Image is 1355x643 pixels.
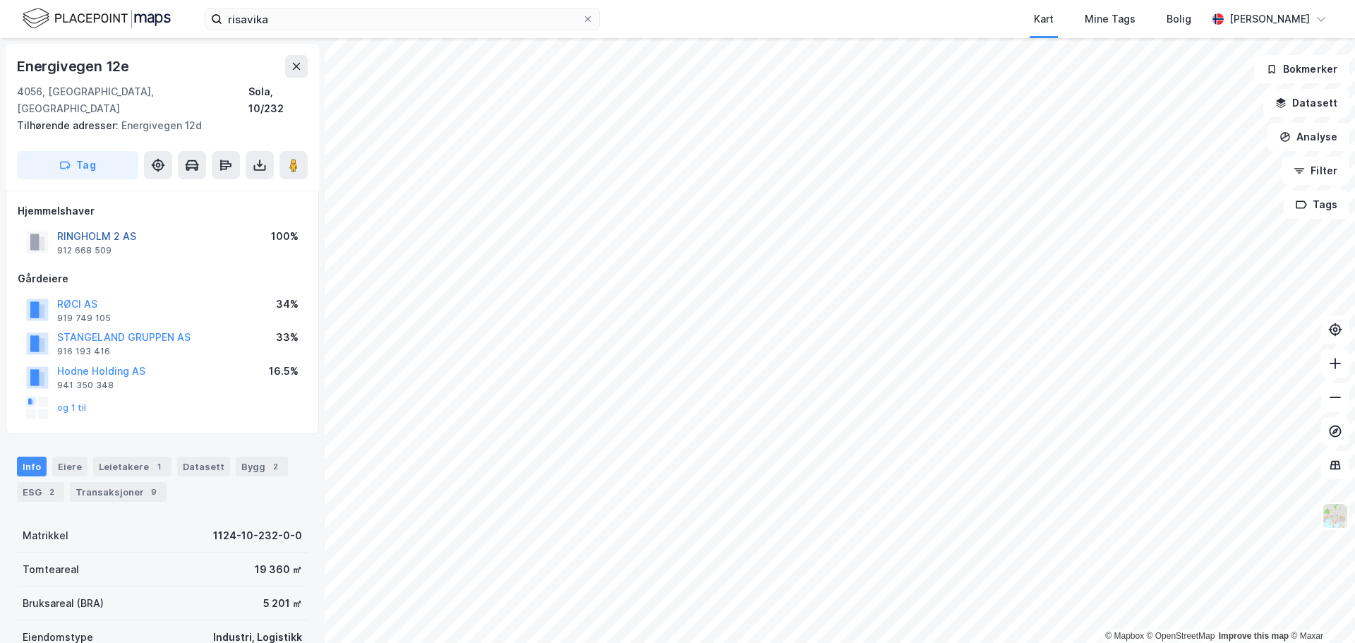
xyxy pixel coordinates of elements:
div: Energivegen 12d [17,117,296,134]
div: Energivegen 12e [17,55,132,78]
div: Matrikkel [23,527,68,544]
div: 916 193 416 [57,346,110,357]
div: Datasett [177,457,230,476]
div: 1 [152,459,166,474]
button: Datasett [1263,89,1349,117]
div: 919 749 105 [57,313,111,324]
iframe: Chat Widget [1284,575,1355,643]
div: Sola, 10/232 [248,83,308,117]
div: Transaksjoner [70,482,167,502]
input: Søk på adresse, matrikkel, gårdeiere, leietakere eller personer [222,8,582,30]
div: [PERSON_NAME] [1229,11,1310,28]
div: 2 [44,485,59,499]
div: Info [17,457,47,476]
div: 9 [147,485,161,499]
div: 19 360 ㎡ [255,561,302,578]
img: logo.f888ab2527a4732fd821a326f86c7f29.svg [23,6,171,31]
div: 5 201 ㎡ [263,595,302,612]
div: 34% [276,296,299,313]
div: Mine Tags [1085,11,1136,28]
a: Improve this map [1219,631,1289,641]
div: 2 [268,459,282,474]
div: 941 350 348 [57,380,114,391]
div: ESG [17,482,64,502]
div: Kart [1034,11,1054,28]
button: Tag [17,151,138,179]
div: 1124-10-232-0-0 [213,527,302,544]
button: Analyse [1267,123,1349,151]
div: Bolig [1167,11,1191,28]
button: Tags [1284,191,1349,219]
div: 4056, [GEOGRAPHIC_DATA], [GEOGRAPHIC_DATA] [17,83,248,117]
img: Z [1322,503,1349,529]
button: Bokmerker [1254,55,1349,83]
span: Tilhørende adresser: [17,119,121,131]
div: Bygg [236,457,288,476]
div: 912 668 509 [57,245,112,256]
div: Gårdeiere [18,270,307,287]
a: Mapbox [1105,631,1144,641]
div: Tomteareal [23,561,79,578]
button: Filter [1282,157,1349,185]
div: Eiere [52,457,88,476]
div: Hjemmelshaver [18,203,307,220]
div: 100% [271,228,299,245]
div: Leietakere [93,457,171,476]
div: 33% [276,329,299,346]
div: 16.5% [269,363,299,380]
a: OpenStreetMap [1147,631,1215,641]
div: Bruksareal (BRA) [23,595,104,612]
